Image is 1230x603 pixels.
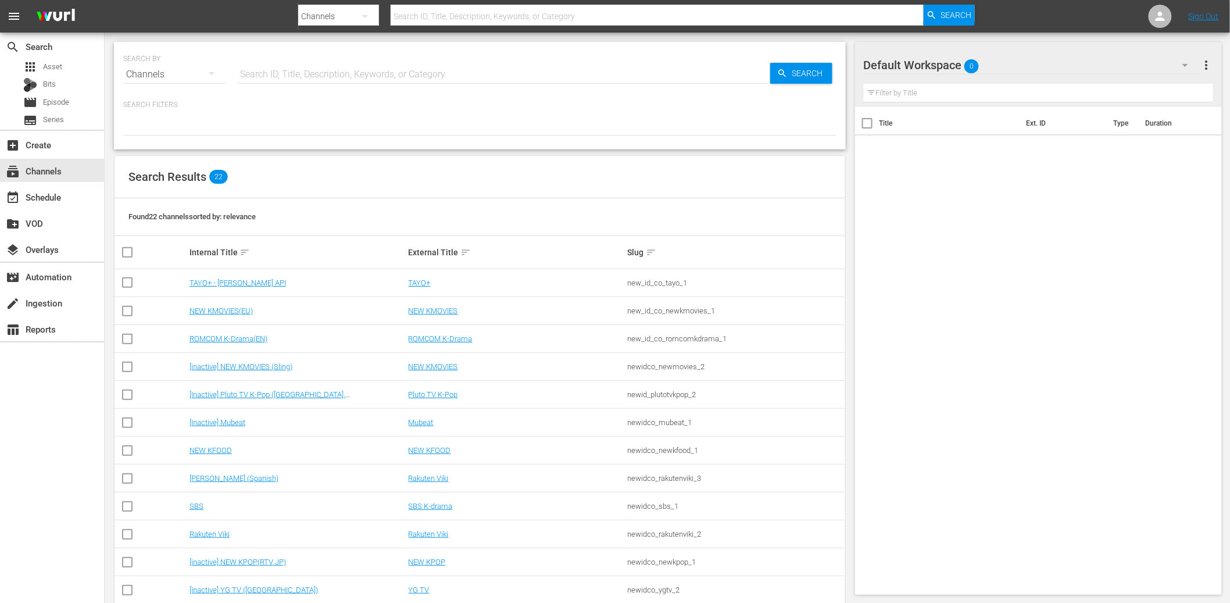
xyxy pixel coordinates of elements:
[409,446,451,455] a: NEW KFOOD
[628,334,843,343] div: new_id_co_romcomkdrama_1
[628,474,843,483] div: newidco_rakutenviki_3
[409,586,430,594] a: YG TV
[189,306,253,315] a: NEW KMOVIES(EU)
[864,49,1200,81] div: Default Workspace
[1189,12,1219,21] a: Sign Out
[189,558,286,566] a: [inactive] NEW KPOP(RTV JP)
[123,58,226,91] div: Channels
[1106,107,1138,140] th: Type
[409,362,458,371] a: NEW KMOVIES
[628,418,843,427] div: newidco_mubeat_1
[23,95,37,109] span: Episode
[6,217,20,231] span: VOD
[409,306,458,315] a: NEW KMOVIES
[6,138,20,152] span: Create
[6,297,20,311] span: Ingestion
[628,279,843,287] div: new_id_co_tayo_1
[409,245,624,259] div: External Title
[628,530,843,538] div: newidco_rakutenviki_2
[628,558,843,566] div: newidco_newkpop_1
[189,418,245,427] a: [Inactive] Mubeat
[770,63,832,84] button: Search
[924,5,975,26] button: Search
[123,100,836,110] p: Search Filters:
[788,63,832,84] span: Search
[43,114,64,126] span: Series
[409,279,431,287] a: TAYO+
[43,97,69,108] span: Episode
[7,9,21,23] span: menu
[628,306,843,315] div: new_id_co_newkmovies_1
[189,390,351,408] a: [Inactive] Pluto TV K-Pop ([GEOGRAPHIC_DATA],[GEOGRAPHIC_DATA],IT)
[1199,51,1213,79] button: more_vert
[941,5,971,26] span: Search
[209,170,228,184] span: 22
[628,502,843,511] div: newidco_sbs_1
[128,212,256,221] span: Found 22 channels sorted by: relevance
[409,334,473,343] a: ROMCOM K-Drama
[43,79,56,90] span: Bits
[189,334,267,343] a: ROMCOM K-Drama(EN)
[6,40,20,54] span: Search
[460,247,471,258] span: sort
[23,60,37,74] span: Asset
[43,61,62,73] span: Asset
[6,165,20,179] span: Channels
[409,474,449,483] a: Rakuten Viki
[409,390,458,399] a: Pluto TV K-Pop
[879,107,1020,140] th: Title
[628,586,843,594] div: newidco_ygtv_2
[964,54,979,79] span: 0
[409,530,449,538] a: Rakuten Viki
[6,270,20,284] span: Automation
[409,418,434,427] a: Mubeat
[6,191,20,205] span: Schedule
[189,245,405,259] div: Internal Title
[628,362,843,371] div: newidco_newmovies_2
[23,113,37,127] span: Series
[28,3,84,30] img: ans4CAIJ8jUAAAAAAAAAAAAAAAAAAAAAAAAgQb4GAAAAAAAAAAAAAAAAAAAAAAAAJMjXAAAAAAAAAAAAAAAAAAAAAAAAgAT5G...
[646,247,656,258] span: sort
[239,247,250,258] span: sort
[189,362,292,371] a: [inactive] NEW KMOVIES (Sling)
[1199,58,1213,72] span: more_vert
[128,170,206,184] span: Search Results
[189,502,203,511] a: SBS
[1019,107,1106,140] th: Ext. ID
[409,558,446,566] a: NEW KPOP
[189,474,278,483] a: [PERSON_NAME] (Spanish)
[1138,107,1208,140] th: Duration
[6,243,20,257] span: Overlays
[628,446,843,455] div: newidco_newkfood_1
[628,390,843,399] div: newid_plutotvkpop_2
[409,502,453,511] a: SBS K-drama
[6,323,20,337] span: Reports
[628,245,843,259] div: Slug
[189,586,318,594] a: [Inactive] YG TV ([GEOGRAPHIC_DATA])
[189,446,232,455] a: NEW KFOOD
[23,78,37,92] div: Bits
[189,279,286,287] a: TAYO+ - [PERSON_NAME] API
[189,530,230,538] a: Rakuten Viki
